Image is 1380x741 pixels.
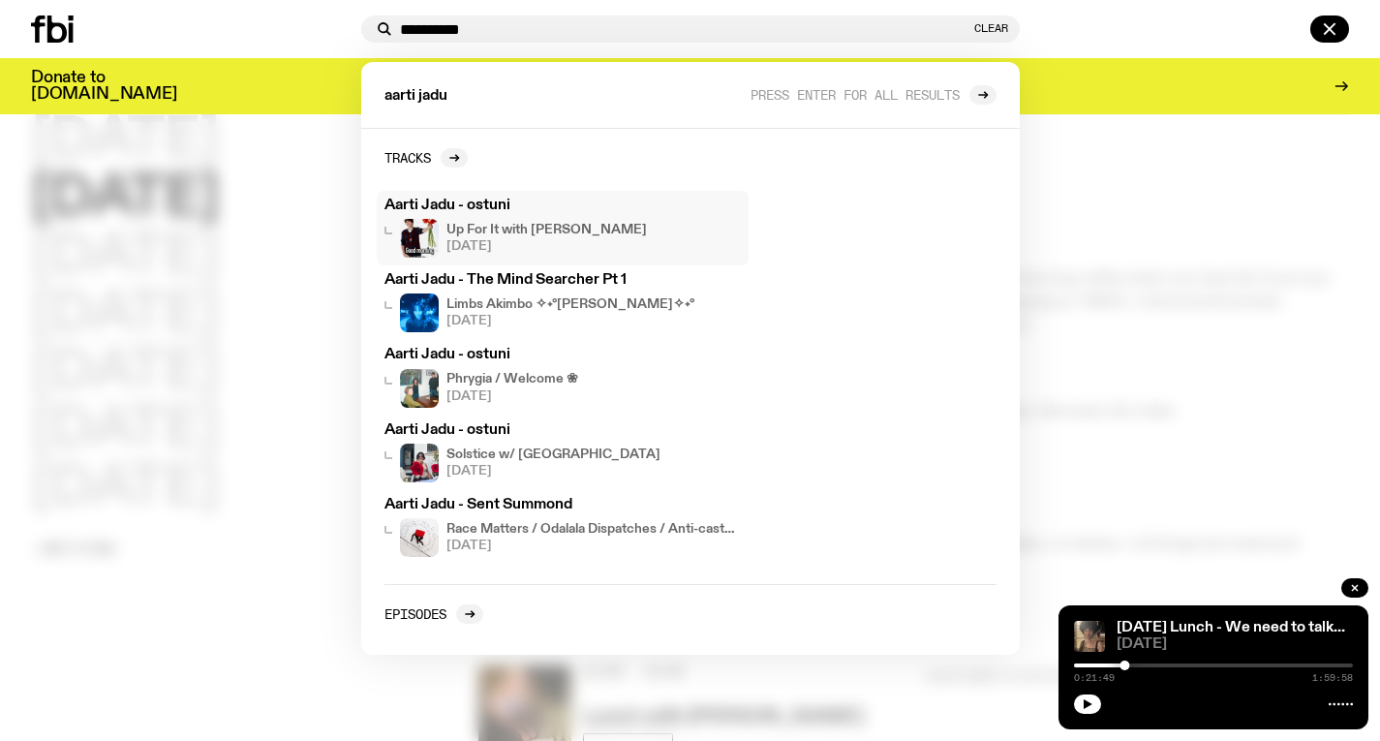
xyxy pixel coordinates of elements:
[377,416,749,490] a: Aarti Jadu - ostuniSolstice w/ [GEOGRAPHIC_DATA][DATE]
[1117,637,1353,652] span: [DATE]
[400,518,439,557] img: A still of an endurance performance by Dalit artist Sajan Mani. A dark-skinned body we see top-do...
[446,224,647,236] h4: Up For It with [PERSON_NAME]
[446,465,660,478] span: [DATE]
[1312,673,1353,683] span: 1:59:58
[446,448,660,461] h4: Solstice w/ [GEOGRAPHIC_DATA]
[384,348,741,362] h3: Aarti Jadu - ostuni
[384,148,468,168] a: Tracks
[384,498,741,512] h3: Aarti Jadu - Sent Summond
[1074,673,1115,683] span: 0:21:49
[384,199,741,213] h3: Aarti Jadu - ostuni
[1117,620,1345,635] a: [DATE] Lunch - We need to talk...
[446,373,578,386] h4: Phrygia / Welcome ❀
[384,606,446,621] h2: Episodes
[31,70,177,103] h3: Donate to [DOMAIN_NAME]
[377,191,749,265] a: Aarti Jadu - ostuniUp For It with [PERSON_NAME][DATE]
[751,85,997,105] a: Press enter for all results
[446,540,741,552] span: [DATE]
[384,89,447,104] span: aarti jadu
[446,240,647,253] span: [DATE]
[377,265,749,340] a: Aarti Jadu - The Mind Searcher Pt 1Limbs Akimbo ✧˖°[PERSON_NAME]✧˖°[DATE]
[446,523,741,536] h4: Race Matters / Odalala Dispatches / Anti-caste radio
[384,604,483,624] a: Episodes
[384,150,431,165] h2: Tracks
[384,273,741,288] h3: Aarti Jadu - The Mind Searcher Pt 1
[446,298,694,311] h4: Limbs Akimbo ✧˖°[PERSON_NAME]✧˖°
[377,490,749,565] a: Aarti Jadu - Sent SummondA still of an endurance performance by Dalit artist Sajan Mani. A dark-s...
[446,390,578,403] span: [DATE]
[446,315,694,327] span: [DATE]
[974,23,1008,34] button: Clear
[377,340,749,415] a: Aarti Jadu - ostuniPhrygia / Welcome ❀[DATE]
[751,87,960,102] span: Press enter for all results
[384,423,741,438] h3: Aarti Jadu - ostuni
